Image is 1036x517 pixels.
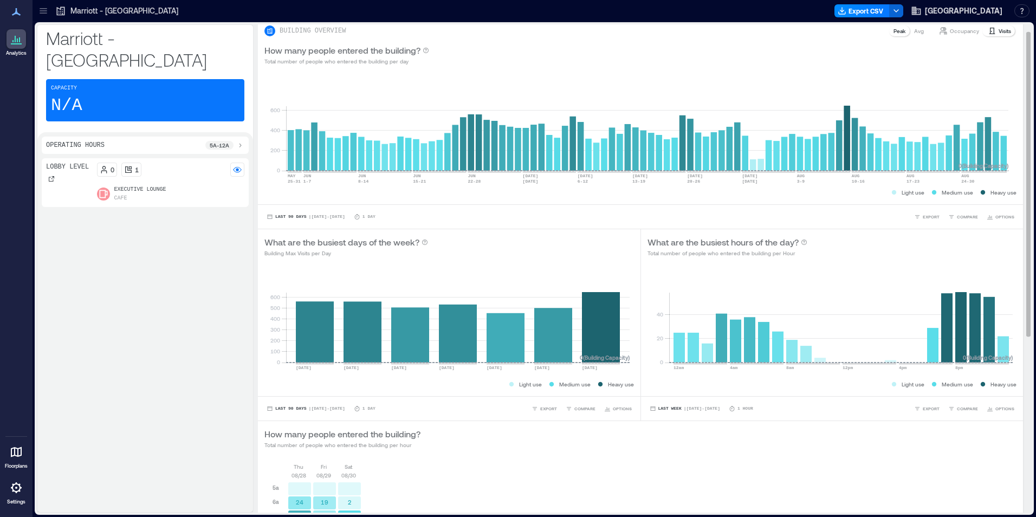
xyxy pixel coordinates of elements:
tspan: 400 [270,315,280,322]
a: Floorplans [2,439,31,473]
tspan: 100 [270,348,280,354]
p: Sat [345,462,352,471]
text: [DATE] [534,365,550,370]
p: N/A [51,95,82,117]
p: Light use [902,380,924,389]
span: EXPORT [540,405,557,412]
p: How many people entered the building? [264,44,420,57]
p: Floorplans [5,463,28,469]
tspan: 600 [270,107,280,113]
text: 6-12 [578,179,588,184]
tspan: 200 [270,147,280,153]
p: 1 Day [362,405,375,412]
button: COMPARE [946,403,980,414]
span: [GEOGRAPHIC_DATA] [925,5,1002,16]
p: Light use [519,380,542,389]
span: COMPARE [957,214,978,220]
text: [DATE] [578,173,593,178]
text: [DATE] [439,365,455,370]
text: 22-28 [468,179,481,184]
text: JUN [413,173,421,178]
text: [DATE] [296,365,312,370]
p: Total number of people who entered the building per hour [264,441,420,449]
p: 08/29 [316,471,331,480]
button: OPTIONS [602,403,634,414]
p: BUILDING OVERVIEW [280,27,346,35]
text: AUG [852,173,860,178]
tspan: 0 [659,359,663,365]
text: 4pm [899,365,907,370]
text: [DATE] [523,173,539,178]
text: [DATE] [523,179,539,184]
text: [DATE] [742,173,757,178]
text: 15-21 [413,179,426,184]
tspan: 20 [656,335,663,341]
text: [DATE] [632,173,648,178]
p: Medium use [942,380,973,389]
text: 20-26 [687,179,700,184]
span: OPTIONS [995,405,1014,412]
text: 3-9 [797,179,805,184]
p: Heavy use [990,188,1016,197]
p: Settings [7,499,25,505]
span: OPTIONS [995,214,1014,220]
p: Cafe [114,194,127,203]
p: Total number of people who entered the building per day [264,57,429,66]
text: 17-23 [906,179,920,184]
text: [DATE] [742,179,757,184]
a: Analytics [3,26,30,60]
tspan: 300 [270,326,280,333]
p: Medium use [942,188,973,197]
p: 5a [273,483,279,492]
p: Marriott - [GEOGRAPHIC_DATA] [70,5,178,16]
text: [DATE] [487,365,502,370]
text: 25-31 [288,179,301,184]
text: 4am [730,365,738,370]
text: JUN [303,173,312,178]
button: Last Week |[DATE]-[DATE] [647,403,722,414]
p: Heavy use [990,380,1016,389]
tspan: 400 [270,127,280,133]
text: 8-14 [358,179,368,184]
p: How many people entered the building? [264,428,420,441]
p: Visits [999,27,1011,35]
p: Capacity [51,84,77,93]
button: EXPORT [529,403,559,414]
p: Heavy use [608,380,634,389]
p: Analytics [6,50,27,56]
text: AUG [797,173,805,178]
button: EXPORT [912,211,942,222]
p: Total number of people who entered the building per Hour [647,249,807,257]
text: 19 [321,499,328,506]
p: Avg [914,27,924,35]
p: Marriott - [GEOGRAPHIC_DATA] [46,27,244,70]
p: Operating Hours [46,141,105,150]
text: 8am [786,365,794,370]
tspan: 500 [270,305,280,311]
text: AUG [906,173,915,178]
text: MAY [288,173,296,178]
button: [GEOGRAPHIC_DATA] [908,2,1006,20]
text: 1-7 [303,179,312,184]
text: [DATE] [391,365,407,370]
tspan: 0 [277,359,280,365]
span: EXPORT [923,214,940,220]
p: 1 [135,165,139,174]
p: Executive Lounge [114,185,166,194]
p: Light use [902,188,924,197]
span: OPTIONS [613,405,632,412]
p: Building Max Visits per Day [264,249,428,257]
text: 24-30 [961,179,974,184]
tspan: 200 [270,337,280,344]
button: Export CSV [834,4,890,17]
text: [DATE] [344,365,359,370]
p: Occupancy [950,27,979,35]
text: [DATE] [687,173,703,178]
tspan: 40 [656,311,663,318]
text: 24 [296,499,303,506]
button: OPTIONS [985,211,1016,222]
p: Medium use [559,380,591,389]
p: 5a - 12a [210,141,229,150]
text: 10-16 [852,179,865,184]
text: 8pm [955,365,963,370]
